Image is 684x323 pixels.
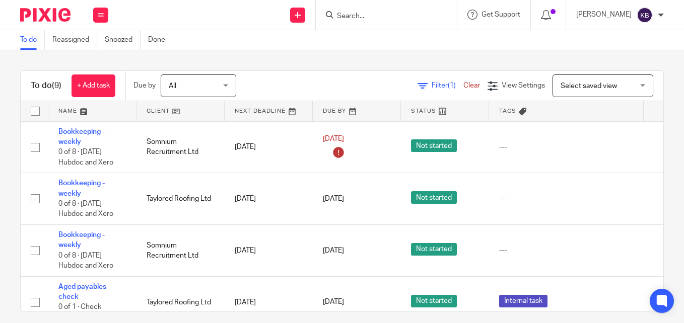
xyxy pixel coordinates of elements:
p: Due by [133,80,156,91]
a: Done [148,30,173,50]
a: Bookkeeping - weekly [58,231,105,249]
span: All [169,83,176,90]
span: Not started [411,191,457,204]
input: Search [336,12,427,21]
span: Select saved view [561,83,617,90]
td: [DATE] [225,225,313,277]
span: 0 of 8 · [DATE] Hubdoc and Xero [58,200,113,218]
span: Not started [411,243,457,256]
a: Bookkeeping - weekly [58,180,105,197]
span: 0 of 8 · [DATE] Hubdoc and Xero [58,148,113,166]
td: Somnium Recruitment Ltd [136,121,225,173]
h1: To do [31,80,61,91]
a: Clear [463,82,480,89]
span: Filter [432,82,463,89]
span: Get Support [482,11,520,18]
a: Bookkeeping - weekly [58,128,105,145]
div: --- [499,246,634,256]
a: Snoozed [105,30,141,50]
span: [DATE] [323,195,344,202]
a: To do [20,30,45,50]
div: --- [499,142,634,152]
span: (1) [448,82,456,89]
span: (9) [52,82,61,90]
a: Reassigned [52,30,97,50]
img: Pixie [20,8,71,22]
span: Not started [411,139,457,152]
span: Not started [411,295,457,307]
td: Somnium Recruitment Ltd [136,225,225,277]
span: 0 of 8 · [DATE] Hubdoc and Xero [58,252,113,270]
img: svg%3E [637,7,653,23]
p: [PERSON_NAME] [576,10,632,20]
div: --- [499,194,634,204]
span: 0 of 1 · Check outstanding payables [58,304,125,321]
span: View Settings [502,82,545,89]
a: + Add task [72,74,115,97]
span: [DATE] [323,135,344,142]
span: [DATE] [323,299,344,306]
td: Taylored Roofing Ltd [136,173,225,225]
span: [DATE] [323,247,344,254]
span: Tags [499,108,516,114]
a: Aged payables check [58,283,106,300]
span: Internal task [499,295,548,307]
td: [DATE] [225,173,313,225]
td: [DATE] [225,121,313,173]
